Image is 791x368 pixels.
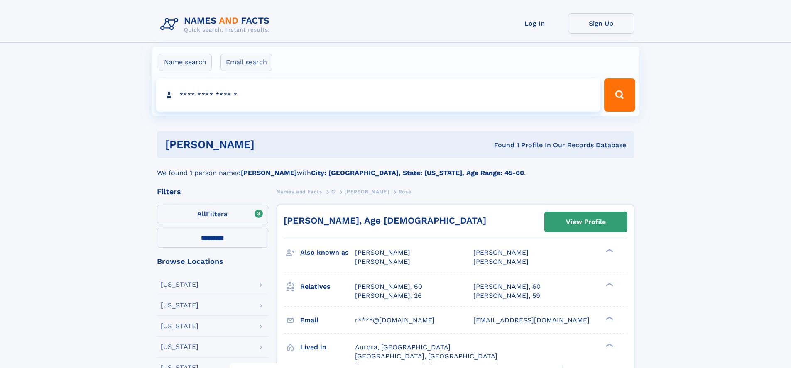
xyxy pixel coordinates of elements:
[473,291,540,300] a: [PERSON_NAME], 59
[355,249,410,256] span: [PERSON_NAME]
[604,282,614,287] div: ❯
[355,291,422,300] a: [PERSON_NAME], 26
[345,189,389,195] span: [PERSON_NAME]
[197,210,206,218] span: All
[300,280,355,294] h3: Relatives
[159,54,212,71] label: Name search
[355,282,422,291] a: [PERSON_NAME], 60
[161,344,198,350] div: [US_STATE]
[473,258,529,266] span: [PERSON_NAME]
[566,212,606,232] div: View Profile
[157,258,268,265] div: Browse Locations
[604,315,614,321] div: ❯
[473,249,529,256] span: [PERSON_NAME]
[300,313,355,327] h3: Email
[374,141,626,150] div: Found 1 Profile In Our Records Database
[300,246,355,260] h3: Also known as
[156,78,601,112] input: search input
[157,205,268,224] label: Filters
[277,186,322,197] a: Names and Facts
[345,186,389,197] a: [PERSON_NAME]
[399,189,411,195] span: Rose
[568,13,634,34] a: Sign Up
[161,302,198,309] div: [US_STATE]
[241,169,297,177] b: [PERSON_NAME]
[161,323,198,329] div: [US_STATE]
[502,13,568,34] a: Log In
[311,169,524,177] b: City: [GEOGRAPHIC_DATA], State: [US_STATE], Age Range: 45-60
[165,139,375,150] h1: [PERSON_NAME]
[220,54,272,71] label: Email search
[355,352,497,360] span: [GEOGRAPHIC_DATA], [GEOGRAPHIC_DATA]
[157,158,634,178] div: We found 1 person named with .
[473,316,590,324] span: [EMAIL_ADDRESS][DOMAIN_NAME]
[545,212,627,232] a: View Profile
[331,186,336,197] a: G
[604,78,635,112] button: Search Button
[284,215,486,226] a: [PERSON_NAME], Age [DEMOGRAPHIC_DATA]
[331,189,336,195] span: G
[473,282,541,291] a: [PERSON_NAME], 60
[157,188,268,195] div: Filters
[355,258,410,266] span: [PERSON_NAME]
[157,13,277,36] img: Logo Names and Facts
[604,342,614,348] div: ❯
[300,340,355,354] h3: Lived in
[161,281,198,288] div: [US_STATE]
[355,343,451,351] span: Aurora, [GEOGRAPHIC_DATA]
[604,248,614,253] div: ❯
